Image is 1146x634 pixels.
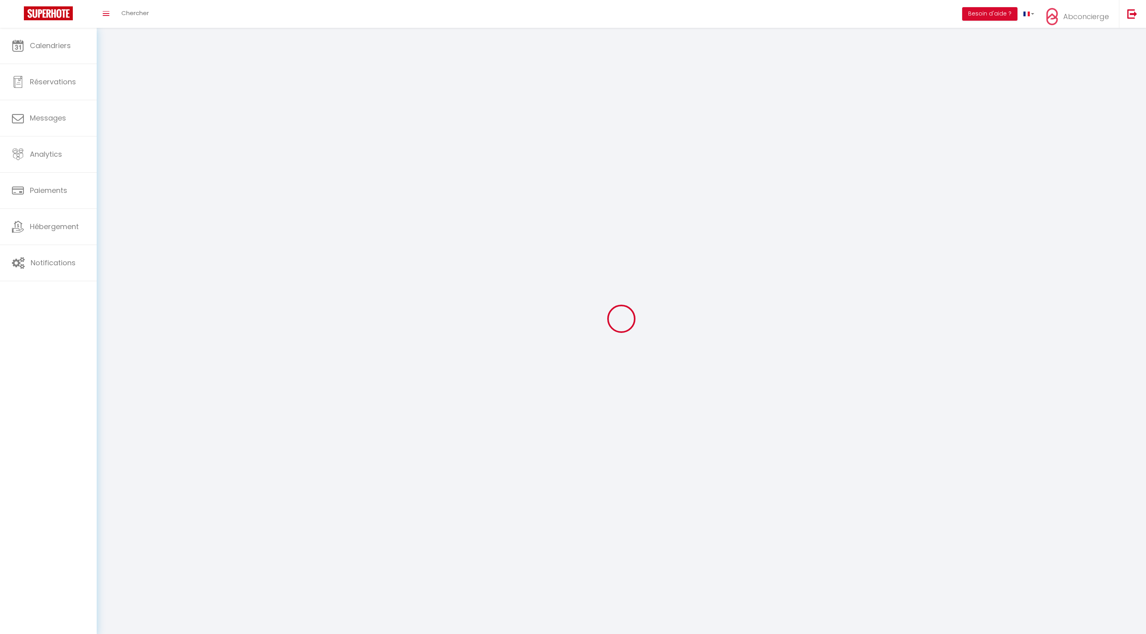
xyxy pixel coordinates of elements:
span: Paiements [30,185,67,195]
span: Abconcierge [1063,12,1109,21]
img: Super Booking [24,6,73,20]
span: Chercher [121,9,149,17]
span: Notifications [31,258,76,268]
span: Analytics [30,149,62,159]
img: logout [1127,9,1137,19]
button: Besoin d'aide ? [962,7,1017,21]
span: Messages [30,113,66,123]
span: Réservations [30,77,76,87]
span: Hébergement [30,222,79,231]
button: Ouvrir le widget de chat LiveChat [6,3,30,27]
img: ... [1046,7,1058,26]
span: Calendriers [30,41,71,51]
